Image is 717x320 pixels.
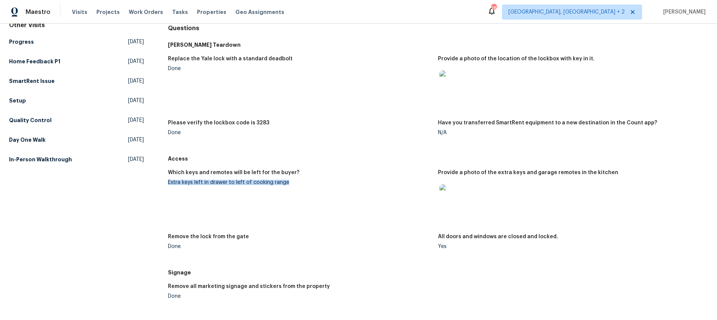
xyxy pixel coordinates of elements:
span: [PERSON_NAME] [660,8,706,16]
h5: Access [168,155,708,162]
span: Geo Assignments [235,8,284,16]
div: Other Visits [9,21,144,29]
a: Quality Control[DATE] [9,113,144,127]
h5: Day One Walk [9,136,46,144]
span: Properties [197,8,226,16]
h5: Provide a photo of the extra keys and garage remotes in the kitchen [438,170,618,175]
span: [GEOGRAPHIC_DATA], [GEOGRAPHIC_DATA] + 2 [508,8,625,16]
h5: Which keys and remotes will be left for the buyer? [168,170,299,175]
h5: Have you transferred SmartRent equipment to a new destination in the Count app? [438,120,657,126]
a: Progress[DATE] [9,35,144,49]
span: Visits [72,8,87,16]
h5: Remove all marketing signage and stickers from the property [168,284,330,289]
span: [DATE] [128,58,144,65]
h4: Questions [168,24,708,32]
div: N/A [438,130,702,135]
h5: SmartRent Issue [9,77,55,85]
a: In-Person Walkthrough[DATE] [9,153,144,166]
h5: Quality Control [9,116,52,124]
span: Tasks [172,9,188,15]
div: Extra keys left in drawer to left of cooking range [168,180,432,185]
div: Yes [438,244,702,249]
span: [DATE] [128,156,144,163]
h5: Home Feedback P1 [9,58,60,65]
h5: Remove the lock from the gate [168,234,249,239]
span: [DATE] [128,136,144,144]
a: SmartRent Issue[DATE] [9,74,144,88]
div: Done [168,66,432,71]
div: Done [168,130,432,135]
span: Maestro [26,8,50,16]
span: Projects [96,8,120,16]
span: Work Orders [129,8,163,16]
a: Home Feedback P1[DATE] [9,55,144,68]
h5: In-Person Walkthrough [9,156,72,163]
h5: Provide a photo of the location of the lockbox with key in it. [438,56,595,61]
span: [DATE] [128,77,144,85]
h5: Progress [9,38,34,46]
div: 28 [491,5,496,12]
h5: [PERSON_NAME] Teardown [168,41,708,49]
span: [DATE] [128,97,144,104]
div: Done [168,294,432,299]
h5: All doors and windows are closed and locked. [438,234,558,239]
h5: Please verify the lockbox code is 3283 [168,120,269,126]
h5: Signage [168,269,708,276]
span: [DATE] [128,38,144,46]
div: Done [168,244,432,249]
a: Setup[DATE] [9,94,144,107]
a: Day One Walk[DATE] [9,133,144,147]
span: [DATE] [128,116,144,124]
h5: Setup [9,97,26,104]
h5: Replace the Yale lock with a standard deadbolt [168,56,293,61]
